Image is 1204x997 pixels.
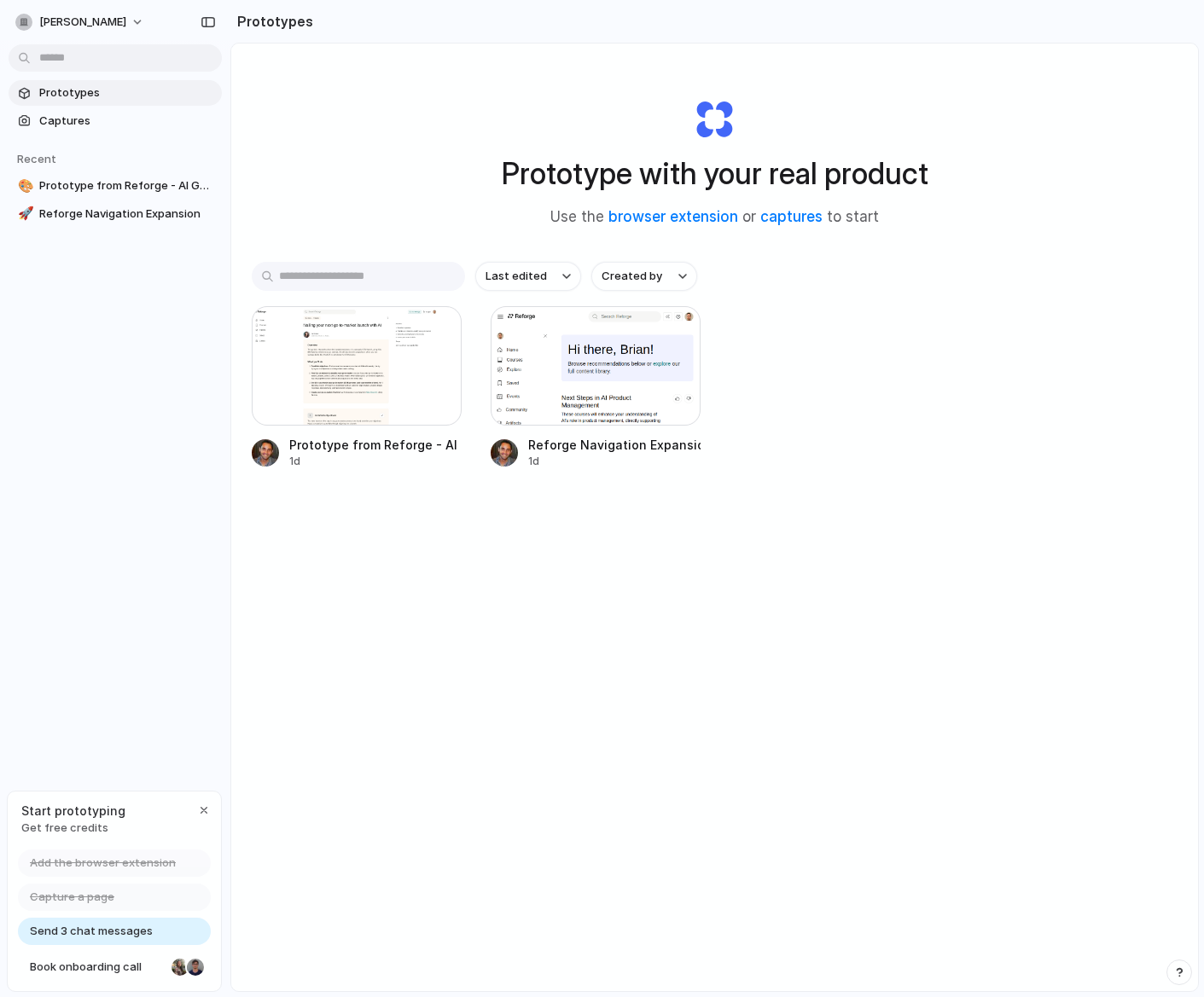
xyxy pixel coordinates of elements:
a: Captures [9,108,222,134]
div: 1d [289,454,462,469]
span: Prototype from Reforge - AI Go-to-Market Launch [39,177,215,194]
div: Reforge Navigation Expansion [528,436,701,454]
div: Nicole Kubica [170,957,190,977]
a: Reforge Navigation ExpansionReforge Navigation Expansion1d [491,306,701,469]
button: Created by [591,262,697,291]
a: Book onboarding call [18,954,211,981]
a: 🚀Reforge Navigation Expansion [9,201,222,227]
span: Last edited [486,268,547,285]
span: Start prototyping [21,802,125,820]
span: Capture a page [30,889,114,906]
div: Prototype from Reforge - AI Go-to-Market Launch [289,436,462,454]
button: [PERSON_NAME] [9,9,153,36]
div: Christian Iacullo [185,957,206,977]
h1: Prototype with your real product [502,151,928,196]
div: 🎨 [18,177,30,196]
a: captures [760,208,823,225]
span: Created by [602,268,662,285]
span: Use the or to start [550,206,879,229]
span: Book onboarding call [30,959,165,976]
span: Add the browser extension [30,855,176,872]
div: 🚀 [18,204,30,223]
span: Reforge Navigation Expansion [39,206,215,223]
a: Prototype from Reforge - AI Go-to-Market LaunchPrototype from Reforge - AI Go-to-Market Launch1d [252,306,462,469]
span: Prototypes [39,84,215,101]
button: 🚀 [15,206,32,223]
h2: Prototypes [230,11,313,32]
span: Recent [17,152,56,165]
div: 1d [528,454,701,469]
a: 🎨Prototype from Reforge - AI Go-to-Market Launch [9,173,222,199]
a: browser extension [608,208,738,225]
span: Captures [39,113,215,130]
span: Send 3 chat messages [30,923,153,940]
button: Last edited [475,262,581,291]
button: 🎨 [15,177,32,194]
a: Prototypes [9,80,222,106]
span: [PERSON_NAME] [39,14,126,31]
span: Get free credits [21,820,125,837]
